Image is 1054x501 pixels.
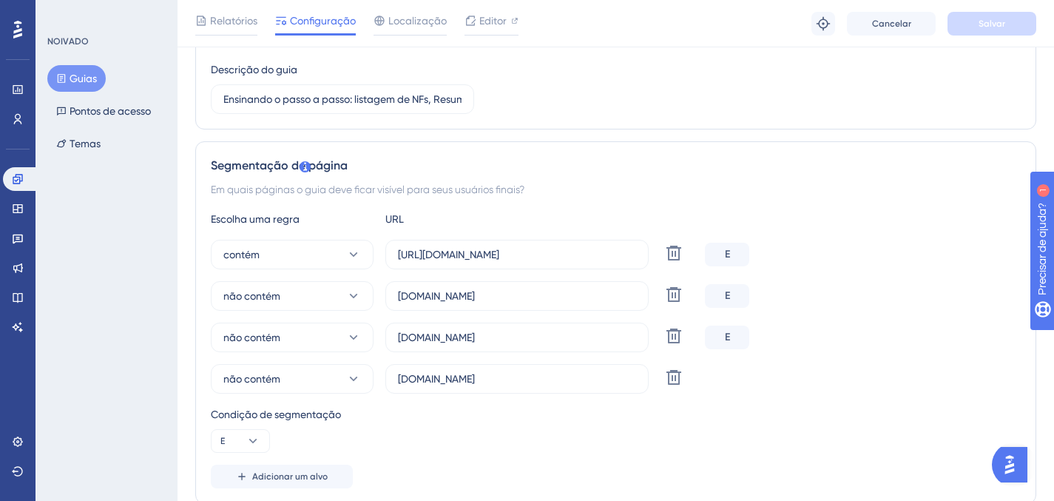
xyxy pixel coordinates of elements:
[398,288,636,304] input: seusite.com/caminho
[47,65,106,92] button: Guias
[70,73,97,84] font: Guias
[385,213,404,225] font: URL
[992,443,1036,487] iframe: Iniciador do Assistente de IA do UserGuiding
[979,19,1005,29] font: Salvar
[47,130,109,157] button: Temas
[211,213,300,225] font: Escolha uma regra
[211,158,348,172] font: Segmentação de página
[479,15,507,27] font: Editor
[872,19,911,29] font: Cancelar
[211,408,341,420] font: Condição de segmentação
[211,184,524,195] font: Em quais páginas o guia deve ficar visível para seus usuários finais?
[211,465,353,488] button: Adicionar um alvo
[210,15,257,27] font: Relatórios
[388,15,447,27] font: Localização
[47,98,160,124] button: Pontos de acesso
[211,240,374,269] button: contém
[47,36,89,47] font: NOIVADO
[211,323,374,352] button: não contém
[947,12,1036,36] button: Salvar
[223,290,280,302] font: não contém
[211,429,270,453] button: E
[220,436,225,446] font: E
[398,246,636,263] input: seusite.com/caminho
[223,91,462,107] input: Digite a descrição do seu guia aqui
[138,7,142,19] div: 1
[725,289,730,302] font: E
[70,138,101,149] font: Temas
[70,105,151,117] font: Pontos de acesso
[211,64,297,75] font: Descrição do guia
[398,329,636,346] input: seusite.com/caminho
[223,373,280,385] font: não contém
[211,364,374,394] button: não contém
[725,248,730,260] font: E
[252,471,328,482] font: Adicionar um alvo
[211,281,374,311] button: não contém
[223,249,260,260] font: contém
[223,332,280,343] font: não contém
[398,371,636,387] input: seusite.com/caminho
[290,15,356,27] font: Configuração
[847,12,936,36] button: Cancelar
[725,331,730,343] font: E
[35,7,127,18] font: Precisar de ajuda?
